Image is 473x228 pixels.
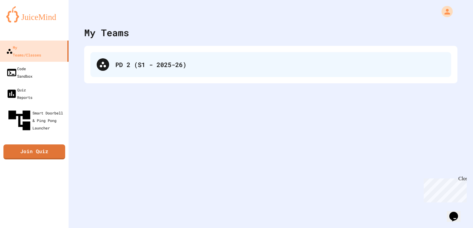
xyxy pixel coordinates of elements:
[84,26,129,40] div: My Teams
[6,44,41,59] div: My Teams/Classes
[6,6,62,22] img: logo-orange.svg
[447,203,467,222] iframe: chat widget
[6,86,32,101] div: Quiz Reports
[2,2,43,40] div: Chat with us now!Close
[3,144,65,159] a: Join Quiz
[421,176,467,202] iframe: chat widget
[90,52,451,77] div: PD 2 (S1 - 2025-26)
[435,4,454,19] div: My Account
[6,65,32,80] div: Code Sandbox
[6,107,66,133] div: Smart Doorbell & Ping Pong Launcher
[115,60,445,69] div: PD 2 (S1 - 2025-26)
